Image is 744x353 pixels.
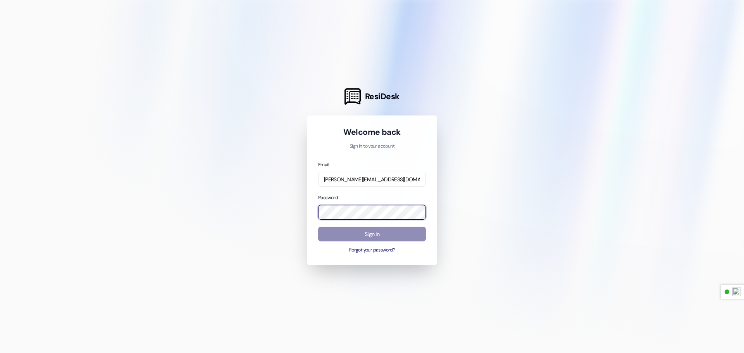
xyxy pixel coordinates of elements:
button: Sign In [318,227,426,242]
h1: Welcome back [318,127,426,138]
span: ResiDesk [365,91,400,102]
label: Password [318,195,338,201]
input: name@example.com [318,172,426,187]
label: Email [318,162,329,168]
img: ResiDesk Logo [344,88,361,105]
p: Sign in to your account [318,143,426,150]
button: Forgot your password? [318,247,426,254]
